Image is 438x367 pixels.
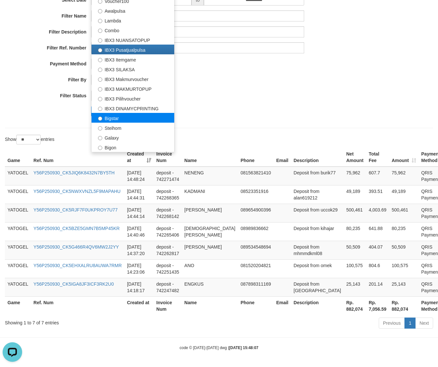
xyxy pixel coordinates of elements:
[366,148,389,167] th: Total Fee
[98,48,102,52] input: IBX3 Pusatjualpulsa
[98,38,102,43] input: IBX3 NUANSATOPUP
[238,241,274,259] td: 089534548694
[5,259,31,278] td: YATOGEL
[98,97,102,101] input: IBX3 Pilihvoucher
[291,167,344,185] td: Deposit from burik77
[389,278,419,296] td: 25,143
[238,148,274,167] th: Phone
[182,278,238,296] td: ENGKUS
[154,296,182,315] th: Invoice Num
[291,148,344,167] th: Description
[404,318,416,329] a: 1
[124,204,154,222] td: [DATE] 14:44:14
[124,222,154,241] td: [DATE] 14:40:46
[344,259,366,278] td: 100,575
[180,346,259,350] small: code © [DATE]-[DATE] dwg |
[92,35,174,45] label: IBX3 NUANSATOPUP
[5,296,31,315] th: Game
[182,241,238,259] td: [PERSON_NAME]
[154,278,182,296] td: deposit - 742247482
[5,148,31,167] th: Game
[415,318,433,329] a: Next
[389,148,419,167] th: Amount: activate to sort column ascending
[92,64,174,74] label: IBX3 SILAKSA
[238,278,274,296] td: 087898311169
[31,296,124,315] th: Ref. Num
[274,148,291,167] th: Email
[182,185,238,204] td: KADMANI
[92,93,174,103] label: IBX3 Pilihvoucher
[98,136,102,140] input: Galaxy
[291,296,344,315] th: Description
[124,185,154,204] td: [DATE] 14:44:31
[389,185,419,204] td: 49,189
[92,25,174,35] label: Combo
[92,45,174,54] label: IBX3 Pusatjualpulsa
[98,58,102,62] input: IBX3 Itemgame
[34,170,115,175] a: Y56P250930_CK5JIQ6K8432N7BY5TH
[5,135,54,144] label: Show entries
[389,167,419,185] td: 75,962
[344,148,366,167] th: Net Amount
[124,278,154,296] td: [DATE] 14:18:17
[98,126,102,130] input: Steihom
[182,148,238,167] th: Name
[366,241,389,259] td: 404.07
[154,259,182,278] td: deposit - 742251435
[182,222,238,241] td: [DEMOGRAPHIC_DATA][PERSON_NAME]
[124,296,154,315] th: Created at
[389,204,419,222] td: 500,461
[379,318,405,329] a: Previous
[124,259,154,278] td: [DATE] 14:23:06
[238,185,274,204] td: 08523351916
[5,185,31,204] td: YATOGEL
[124,167,154,185] td: [DATE] 14:48:24
[238,296,274,315] th: Phone
[182,259,238,278] td: ANO
[34,207,118,212] a: Y56P250930_CK5RJF7F0UKPROY7U77
[34,189,120,194] a: Y56P250930_CK5NWXVNZL5F9MAPAHU
[344,278,366,296] td: 25,143
[92,113,174,123] label: Bigstar
[182,204,238,222] td: [PERSON_NAME]
[5,204,31,222] td: YATOGEL
[389,241,419,259] td: 50,509
[92,103,174,113] label: IBX3 DINAMYCPRINTING
[291,204,344,222] td: Deposit from uccok29
[124,241,154,259] td: [DATE] 14:37:20
[154,148,182,167] th: Invoice Num
[34,281,114,287] a: Y56P250930_CK5IGA8JF3ICF3RK2U0
[291,222,344,241] td: Deposit from kihajar
[291,241,344,259] td: Deposit from mhmmdkml08
[344,204,366,222] td: 500,461
[92,123,174,132] label: Steihom
[389,222,419,241] td: 80,235
[98,29,102,33] input: Combo
[344,241,366,259] td: 50,509
[274,296,291,315] th: Email
[98,107,102,111] input: IBX3 DINAMYCPRINTING
[92,142,174,152] label: Bigon
[344,167,366,185] td: 75,962
[238,259,274,278] td: 081520204821
[238,167,274,185] td: 081563821410
[34,244,119,250] a: Y56P250930_CK5G466R4QV6MW2J2YY
[344,296,366,315] th: Rp. 882,074
[98,77,102,82] input: IBX3 Makmurvoucher
[31,148,124,167] th: Ref. Num
[154,185,182,204] td: deposit - 742268365
[3,3,22,22] button: Open LiveChat chat widget
[92,132,174,142] label: Galaxy
[366,222,389,241] td: 641.88
[92,6,174,15] label: Awalpulsa
[366,204,389,222] td: 4,003.69
[98,146,102,150] input: Bigon
[291,259,344,278] td: Deposit from omek
[238,222,274,241] td: 08989836662
[389,259,419,278] td: 100,575
[154,167,182,185] td: deposit - 742271474
[366,167,389,185] td: 607.7
[16,135,41,144] select: Showentries
[5,167,31,185] td: YATOGEL
[344,222,366,241] td: 80,235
